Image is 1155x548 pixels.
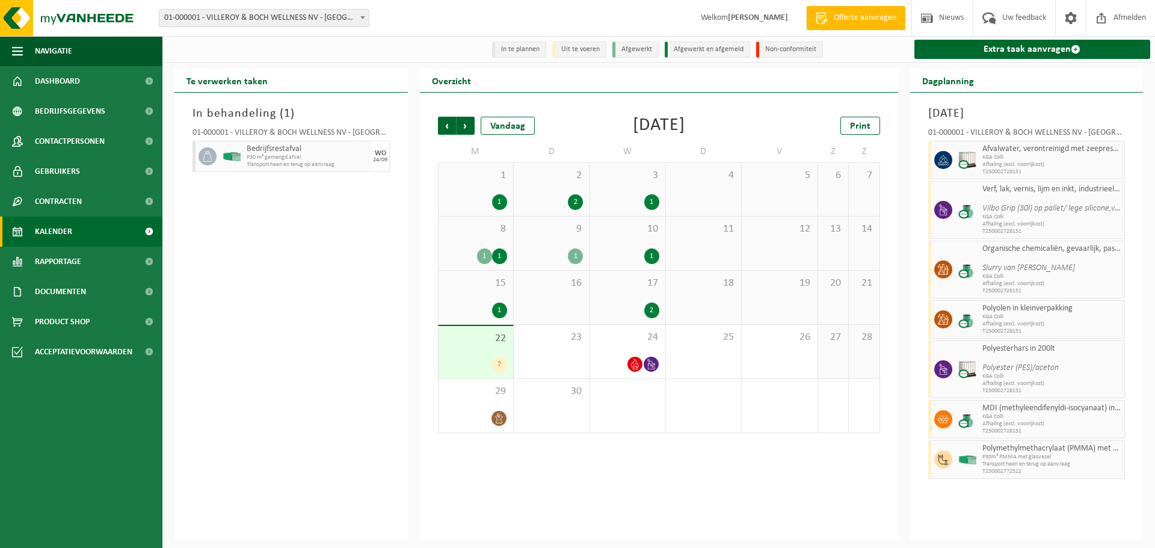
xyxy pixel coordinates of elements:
span: 19 [748,277,811,290]
h3: In behandeling ( ) [192,105,390,123]
span: 10 [596,223,659,236]
span: Bedrijfsrestafval [247,144,369,154]
span: KGA Colli [982,154,1122,161]
h2: Overzicht [420,69,483,92]
span: T250002728151 [982,428,1122,435]
img: HK-XP-30-GN-00 [223,152,241,161]
span: T250002728151 [982,288,1122,295]
span: 26 [748,331,811,344]
img: PB-OT-0200-CU [958,410,976,428]
span: Dashboard [35,66,80,96]
span: KGA Colli [982,373,1122,380]
a: Print [840,117,880,135]
td: M [438,141,514,162]
span: Bedrijfsgegevens [35,96,105,126]
span: 17 [596,277,659,290]
span: 6 [824,169,842,182]
img: PB-OT-0200-CU [958,310,976,328]
span: Print [850,122,870,131]
a: Offerte aanvragen [806,6,905,30]
span: Product Shop [35,307,90,337]
strong: [PERSON_NAME] [728,13,788,22]
span: T250002728151 [982,328,1122,335]
span: 21 [855,277,873,290]
span: Afhaling (excl. voorrijkost) [982,321,1122,328]
span: KGA Colli [982,214,1122,221]
span: 24 [596,331,659,344]
i: Polyester (PES)/aceton [982,363,1059,372]
div: 24/09 [373,157,387,163]
div: 1 [492,303,507,318]
span: 4 [672,169,735,182]
li: Afgewerkt [612,42,659,58]
span: 1 [445,169,507,182]
span: 15 [445,277,507,290]
span: Polyolen in kleinverpakking [982,304,1122,313]
div: 1 [492,248,507,264]
li: Uit te voeren [552,42,606,58]
span: T250002772522 [982,468,1122,475]
span: Afhaling (excl. voorrijkost) [982,420,1122,428]
td: Z [849,141,879,162]
span: 12 [748,223,811,236]
span: 1 [284,108,291,120]
span: Afhaling (excl. voorrijkost) [982,280,1122,288]
img: PB-OT-0200-CU [958,201,976,219]
div: 01-000001 - VILLEROY & BOCH WELLNESS NV - [GEOGRAPHIC_DATA] [928,129,1126,141]
span: 13 [824,223,842,236]
i: Slurry van [PERSON_NAME] [982,263,1075,272]
span: Transport heen en terug op aanvraag [247,161,369,168]
span: 18 [672,277,735,290]
div: 1 [644,248,659,264]
span: 8 [445,223,507,236]
span: 3 [596,169,659,182]
h2: Te verwerken taken [174,69,280,92]
div: 1 [644,194,659,210]
td: W [590,141,665,162]
span: Polymethylmethacrylaat (PMMA) met glasvezel [982,444,1122,454]
span: 22 [445,332,507,345]
span: Afvalwater, verontreinigd met zeepresten [982,144,1122,154]
span: 11 [672,223,735,236]
img: PB-OT-0200-CU [958,260,976,279]
span: Afhaling (excl. voorrijkost) [982,221,1122,228]
span: 30 [520,385,583,398]
span: Afhaling (excl. voorrijkost) [982,161,1122,168]
span: Offerte aanvragen [831,12,899,24]
span: Navigatie [35,36,72,66]
span: Documenten [35,277,86,307]
span: Polyesterhars in 200lt [982,344,1122,354]
span: KGA Colli [982,413,1122,420]
span: 20 [824,277,842,290]
div: 7 [492,357,507,372]
span: 29 [445,385,507,398]
div: 1 [568,248,583,264]
span: Gebruikers [35,156,80,186]
span: Verf, lak, vernis, lijm en inkt, industrieel in kleinverpakking [982,185,1122,194]
span: 01-000001 - VILLEROY & BOCH WELLNESS NV - ROESELARE [159,9,369,27]
span: 01-000001 - VILLEROY & BOCH WELLNESS NV - ROESELARE [159,10,369,26]
span: Contracten [35,186,82,217]
span: Contactpersonen [35,126,105,156]
li: In te plannen [492,42,546,58]
span: Afhaling (excl. voorrijkost) [982,380,1122,387]
img: PB-IC-CU [958,151,976,169]
td: D [514,141,590,162]
span: 9 [520,223,583,236]
span: 28 [855,331,873,344]
span: Organische chemicaliën, gevaarlijk, pasteus [982,244,1122,254]
span: 23 [520,331,583,344]
span: T250002728151 [982,387,1122,395]
span: 7 [855,169,873,182]
td: V [742,141,818,162]
div: Vandaag [481,117,535,135]
a: Extra taak aanvragen [914,40,1151,59]
span: 27 [824,331,842,344]
div: [DATE] [633,117,685,135]
td: Z [818,141,849,162]
span: Volgende [457,117,475,135]
div: 1 [492,194,507,210]
div: 01-000001 - VILLEROY & BOCH WELLNESS NV - [GEOGRAPHIC_DATA] [192,129,390,141]
span: Vorige [438,117,456,135]
span: 25 [672,331,735,344]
